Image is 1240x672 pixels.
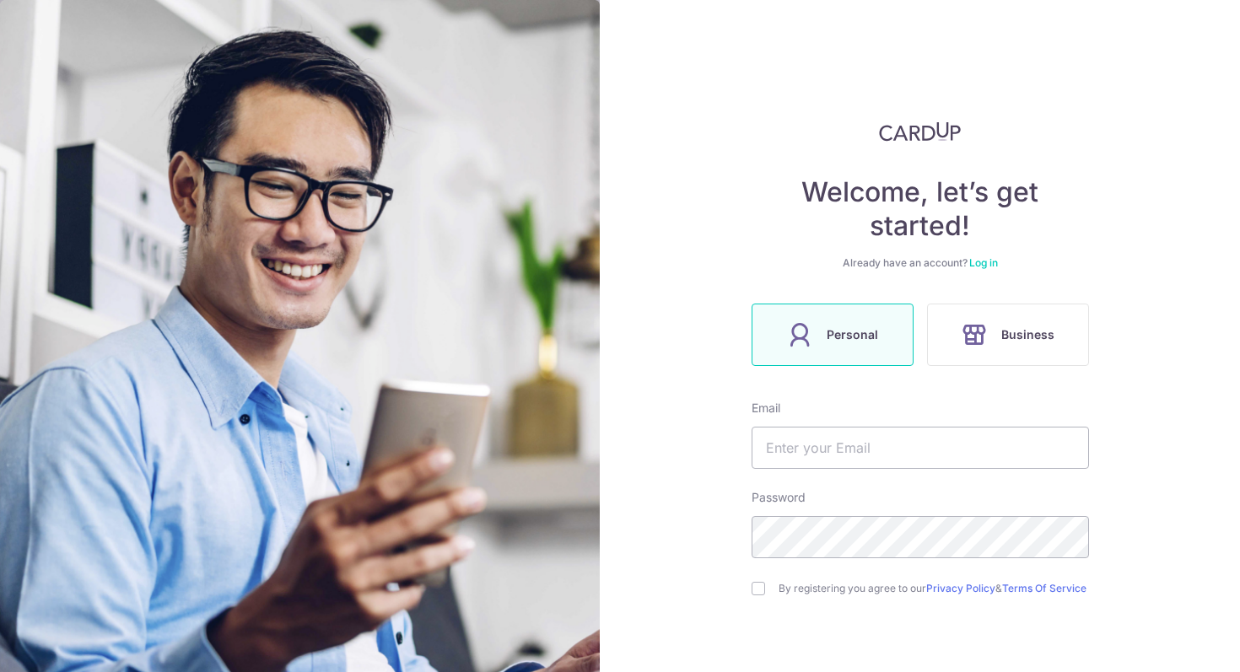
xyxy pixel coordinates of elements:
[1001,325,1054,345] span: Business
[879,121,962,142] img: CardUp Logo
[745,304,920,366] a: Personal
[752,256,1089,270] div: Already have an account?
[752,489,806,506] label: Password
[752,175,1089,243] h4: Welcome, let’s get started!
[920,304,1096,366] a: Business
[752,400,780,417] label: Email
[1002,582,1086,594] a: Terms Of Service
[752,427,1089,469] input: Enter your Email
[779,582,1089,595] label: By registering you agree to our &
[827,325,878,345] span: Personal
[969,256,998,269] a: Log in
[926,582,995,594] a: Privacy Policy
